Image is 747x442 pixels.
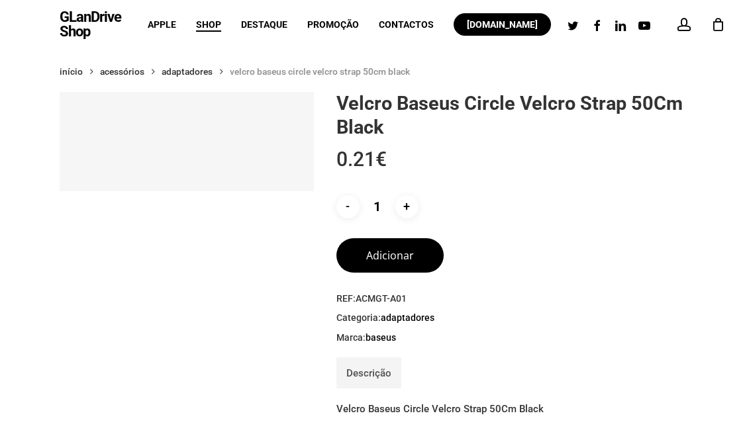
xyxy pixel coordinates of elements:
[162,66,213,77] a: Adaptadores
[100,66,144,77] a: Acessórios
[362,195,393,218] input: Product quantity
[230,66,410,77] span: Velcro Baseus Circle Velcro Strap 50Cm Black
[60,66,83,77] a: Início
[375,148,387,171] span: €
[148,19,176,30] span: Apple
[356,293,407,304] span: ACMGT-A01
[196,20,221,29] a: Shop
[336,195,360,218] input: -
[336,331,687,345] span: Marca:
[395,195,419,218] input: +
[241,19,287,30] span: Destaque
[307,20,359,29] a: Promoção
[336,292,687,306] span: REF:
[467,19,538,30] span: [DOMAIN_NAME]
[241,20,287,29] a: Destaque
[366,331,396,343] a: Baseus
[336,398,687,420] p: Velcro Baseus Circle Velcro Strap 50Cm Black
[336,148,387,171] bdi: 0.21
[454,20,551,29] a: [DOMAIN_NAME]
[381,312,434,324] a: Adaptadores
[336,238,444,273] button: Adicionar
[336,312,687,325] span: Categoria:
[336,92,687,139] h1: Velcro Baseus Circle Velcro Strap 50Cm Black
[196,19,221,30] span: Shop
[379,20,434,29] a: Contactos
[60,10,121,39] a: GLanDrive Shop
[379,19,434,30] span: Contactos
[307,19,359,30] span: Promoção
[148,20,176,29] a: Apple
[346,357,391,388] a: Descrição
